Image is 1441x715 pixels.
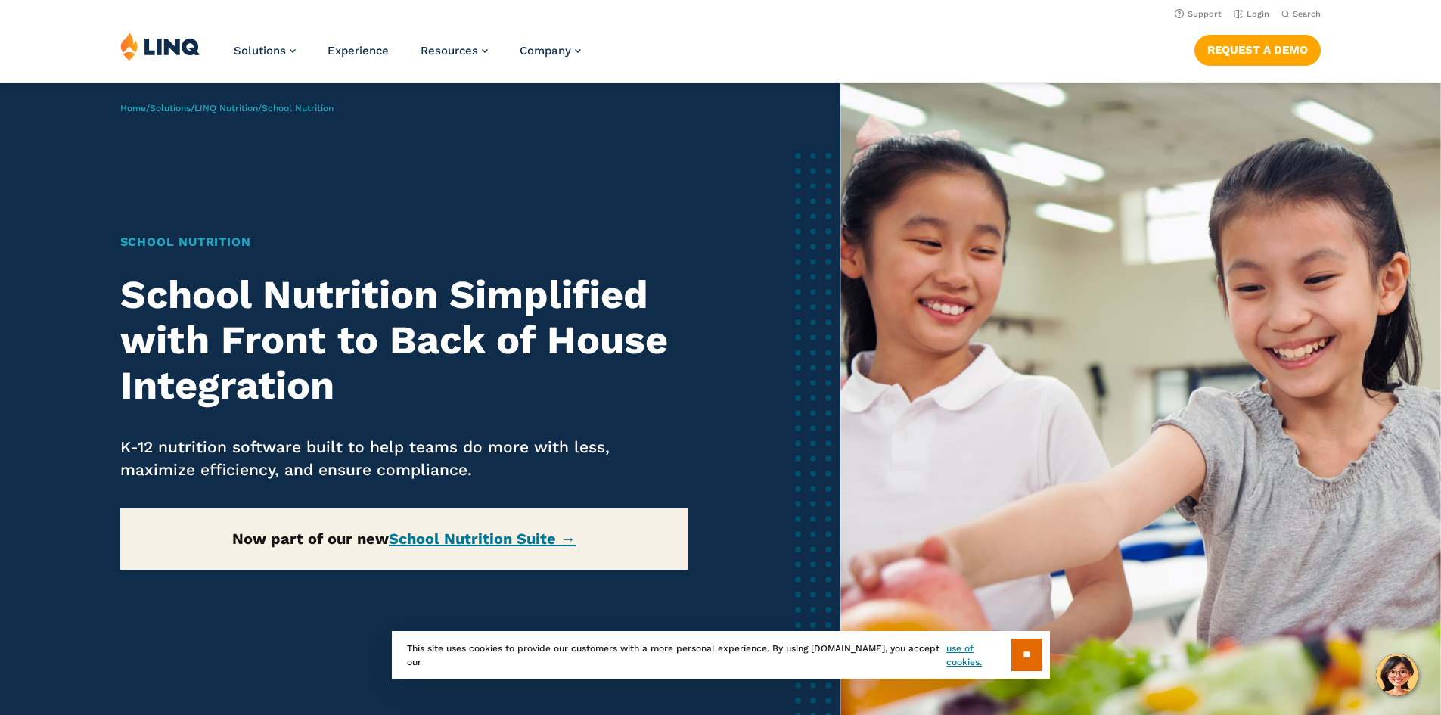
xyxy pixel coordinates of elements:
span: School Nutrition [262,103,334,113]
div: This site uses cookies to provide our customers with a more personal experience. By using [DOMAIN... [392,631,1050,679]
a: use of cookies. [946,642,1011,669]
a: Request a Demo [1194,35,1321,65]
p: K-12 nutrition software built to help teams do more with less, maximize efficiency, and ensure co... [120,436,688,481]
a: Login [1234,9,1269,19]
strong: Now part of our new [232,530,576,548]
button: Hello, have a question? Let’s chat. [1376,654,1418,696]
img: LINQ | K‑12 Software [120,32,200,61]
a: Solutions [234,44,296,58]
h2: School Nutrition Simplified with Front to Back of House Integration [120,272,688,408]
nav: Primary Navigation [234,32,581,82]
a: Home [120,103,146,113]
span: / / / [120,103,334,113]
a: Company [520,44,581,58]
a: School Nutrition Suite → [389,530,576,548]
a: Experience [328,44,389,58]
nav: Button Navigation [1194,32,1321,65]
span: Resources [421,44,478,58]
a: Support [1175,9,1222,19]
span: Solutions [234,44,286,58]
span: Company [520,44,571,58]
a: Solutions [150,103,191,113]
a: LINQ Nutrition [194,103,258,113]
a: Resources [421,44,488,58]
button: Open Search Bar [1281,8,1321,20]
h1: School Nutrition [120,233,688,251]
span: Search [1293,9,1321,19]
